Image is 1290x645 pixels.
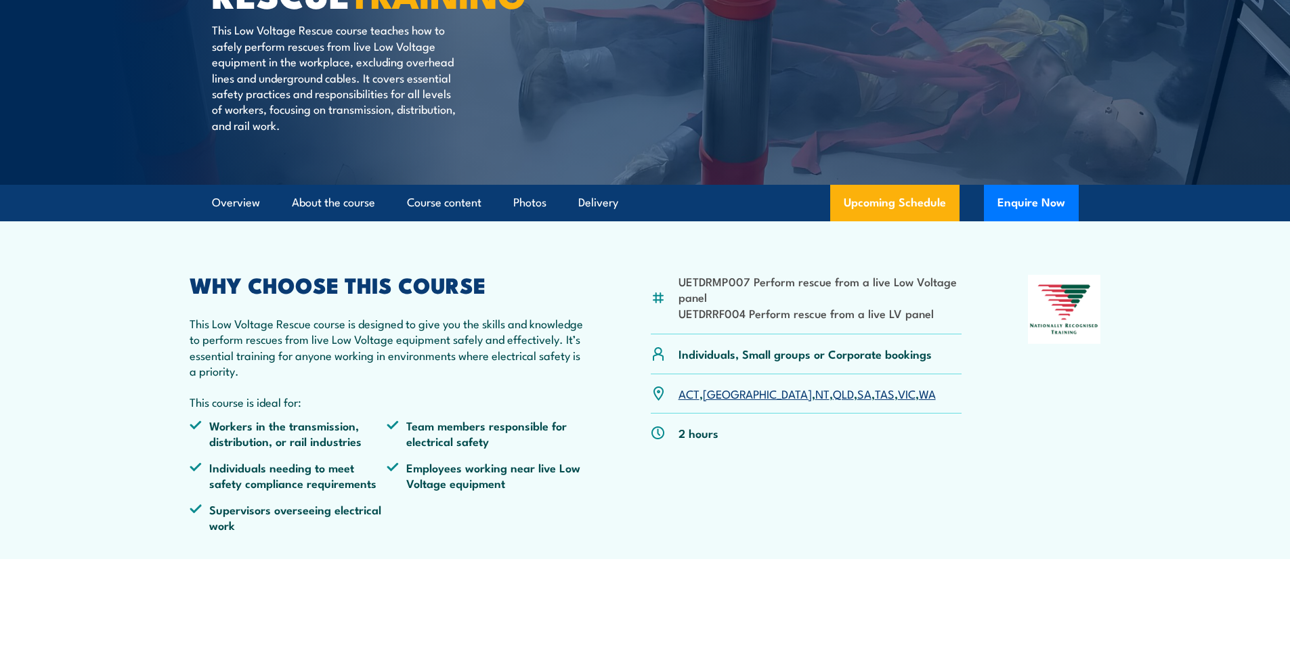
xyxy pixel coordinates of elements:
img: Nationally Recognised Training logo. [1028,275,1101,344]
a: [GEOGRAPHIC_DATA] [703,385,812,401]
a: ACT [679,385,700,401]
p: This Low Voltage Rescue course teaches how to safely perform rescues from live Low Voltage equipm... [212,22,459,133]
h2: WHY CHOOSE THIS COURSE [190,275,585,294]
a: About the course [292,185,375,221]
li: UETDRMP007 Perform rescue from a live Low Voltage panel [679,273,962,305]
li: UETDRRF004 Perform rescue from a live LV panel [679,305,962,321]
a: QLD [833,385,854,401]
li: Employees working near live Low Voltage equipment [387,460,584,491]
p: This course is ideal for: [190,394,585,409]
li: Workers in the transmission, distribution, or rail industries [190,418,387,449]
a: VIC [898,385,916,401]
a: Upcoming Schedule [830,185,960,221]
a: Delivery [578,185,618,221]
button: Enquire Now [984,185,1079,221]
a: Course content [407,185,481,221]
p: This Low Voltage Rescue course is designed to give you the skills and knowledge to perform rescue... [190,315,585,379]
li: Individuals needing to meet safety compliance requirements [190,460,387,491]
a: Photos [513,185,546,221]
a: SA [857,385,872,401]
p: 2 hours [679,425,718,441]
a: NT [815,385,830,401]
a: Overview [212,185,260,221]
a: WA [919,385,936,401]
li: Team members responsible for electrical safety [387,418,584,449]
p: Individuals, Small groups or Corporate bookings [679,346,932,361]
p: , , , , , , , [679,386,936,401]
a: TAS [875,385,895,401]
li: Supervisors overseeing electrical work [190,502,387,533]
